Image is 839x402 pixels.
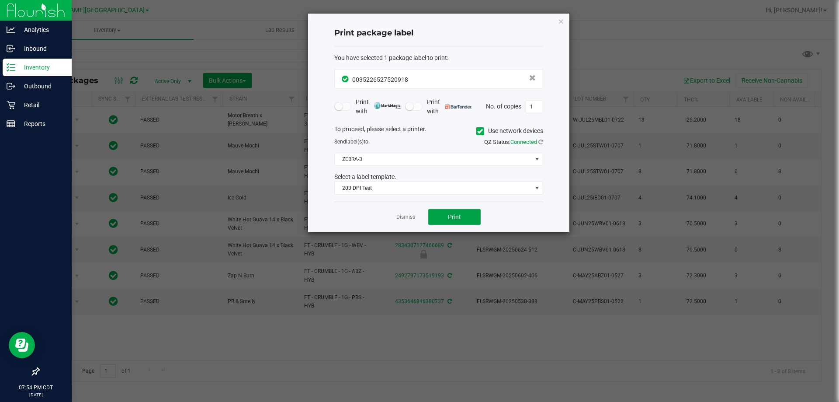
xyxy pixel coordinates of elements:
div: : [334,53,543,63]
span: 0035226527520918 [352,76,408,83]
inline-svg: Inbound [7,44,15,53]
span: Connected [510,139,537,145]
inline-svg: Inventory [7,63,15,72]
div: To proceed, please select a printer. [328,125,550,138]
p: Inventory [15,62,68,73]
span: Print with [427,98,472,116]
span: In Sync [342,74,350,84]
label: Use network devices [476,126,543,136]
p: Analytics [15,24,68,35]
span: label(s) [346,139,364,145]
p: [DATE] [4,392,68,398]
span: No. of copies [486,102,521,109]
a: Dismiss [396,213,415,221]
p: Inbound [15,43,68,54]
button: Print [428,209,481,225]
p: Reports [15,119,68,129]
span: Print [448,213,461,220]
inline-svg: Reports [7,119,15,128]
span: Print with [356,98,401,116]
p: Retail [15,100,68,110]
span: 203 DPI Test [335,182,532,194]
inline-svg: Outbound [7,82,15,91]
span: QZ Status: [484,139,543,145]
span: You have selected 1 package label to print [334,54,447,61]
p: Outbound [15,81,68,91]
h4: Print package label [334,28,543,39]
span: Send to: [334,139,370,145]
inline-svg: Retail [7,101,15,109]
img: mark_magic_cybra.png [374,102,401,109]
inline-svg: Analytics [7,25,15,34]
iframe: Resource center [9,332,35,358]
span: ZEBRA-3 [335,153,532,165]
img: bartender.png [445,105,472,109]
div: Select a label template. [328,172,550,182]
p: 07:54 PM CDT [4,384,68,392]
